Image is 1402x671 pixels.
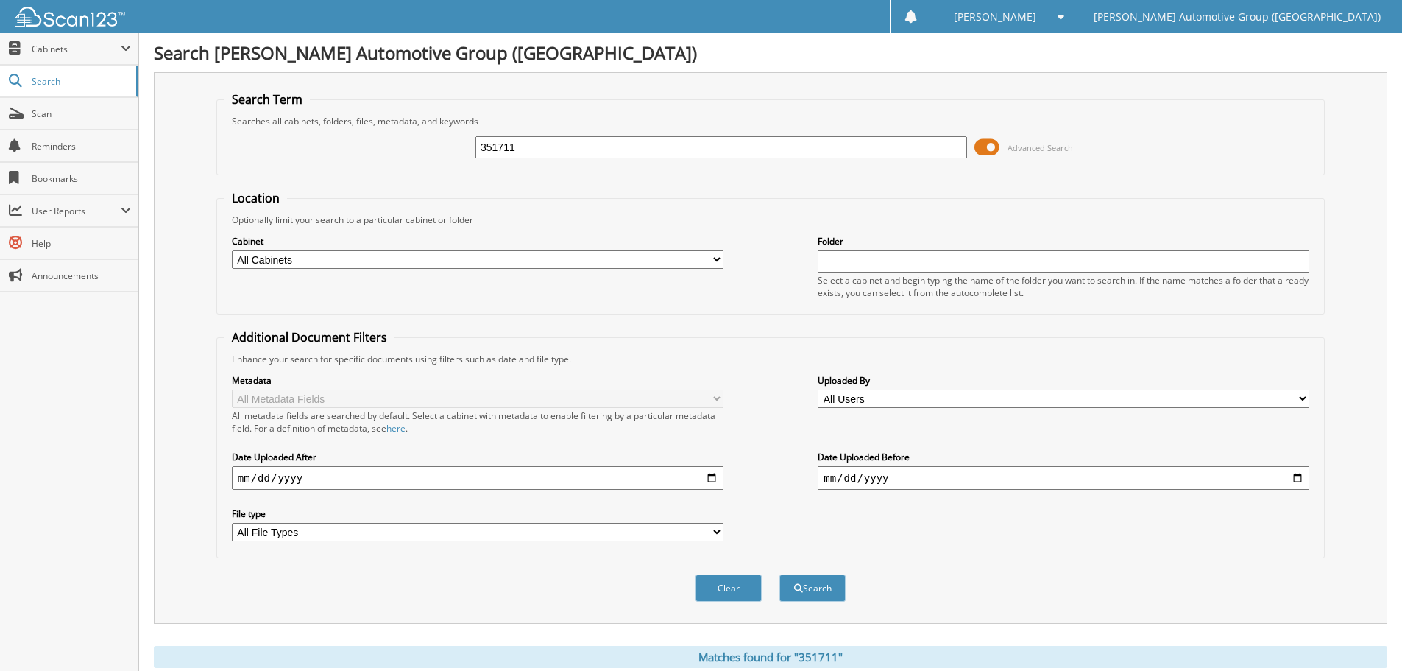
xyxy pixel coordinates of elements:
[224,329,394,345] legend: Additional Document Filters
[779,575,846,602] button: Search
[818,274,1309,299] div: Select a cabinet and begin typing the name of the folder you want to search in. If the name match...
[32,270,131,282] span: Announcements
[15,7,125,27] img: scan123-logo-white.svg
[224,353,1317,365] div: Enhance your search for specific documents using filters such as date and file type.
[32,205,121,217] span: User Reports
[232,410,723,435] div: All metadata fields are searched by default. Select a cabinet with metadata to enable filtering b...
[224,214,1317,226] div: Optionally limit your search to a particular cabinet or folder
[386,422,406,435] a: here
[32,75,129,88] span: Search
[818,235,1309,247] label: Folder
[232,451,723,463] label: Date Uploaded After
[32,140,131,152] span: Reminders
[818,466,1309,490] input: end
[224,190,287,206] legend: Location
[232,507,723,520] label: File type
[232,374,723,387] label: Metadata
[224,91,310,108] legend: Search Term
[954,13,1036,21] span: [PERSON_NAME]
[154,646,1387,668] div: Matches found for "351711"
[695,575,762,602] button: Clear
[154,41,1387,65] h1: Search [PERSON_NAME] Automotive Group ([GEOGRAPHIC_DATA])
[818,451,1309,463] label: Date Uploaded Before
[32,237,131,250] span: Help
[232,466,723,490] input: start
[32,43,121,55] span: Cabinets
[232,235,723,247] label: Cabinet
[224,115,1317,127] div: Searches all cabinets, folders, files, metadata, and keywords
[1008,142,1073,153] span: Advanced Search
[818,374,1309,387] label: Uploaded By
[1094,13,1381,21] span: [PERSON_NAME] Automotive Group ([GEOGRAPHIC_DATA])
[32,172,131,185] span: Bookmarks
[32,108,131,120] span: Scan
